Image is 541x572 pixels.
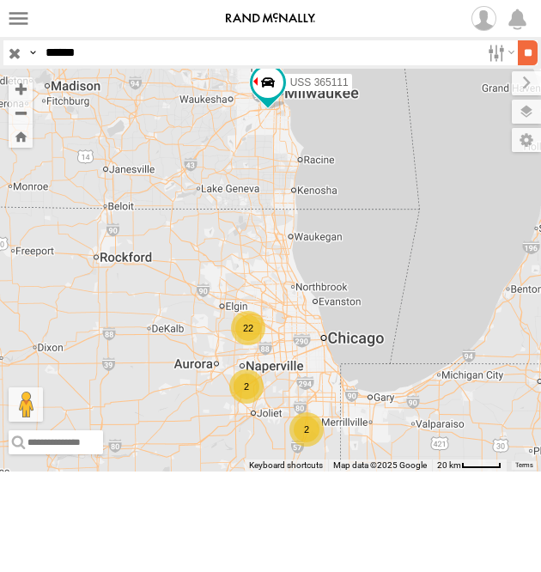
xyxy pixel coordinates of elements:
div: 22 [231,311,265,345]
button: Zoom in [9,77,33,100]
img: rand-logo.svg [226,13,315,25]
button: Keyboard shortcuts [249,459,323,472]
a: Terms (opens in new tab) [515,461,533,468]
label: Map Settings [512,128,541,152]
div: 2 [289,412,324,447]
label: Search Query [26,40,40,65]
button: Drag Pegman onto the map to open Street View [9,387,43,422]
button: Zoom out [9,100,33,125]
label: Search Filter Options [481,40,518,65]
span: Map data ©2025 Google [333,460,427,470]
div: 2 [229,369,264,404]
button: Map Scale: 20 km per 43 pixels [432,459,507,472]
button: Zoom Home [9,125,33,148]
span: USS 365111 [290,76,349,88]
span: 20 km [437,460,461,470]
